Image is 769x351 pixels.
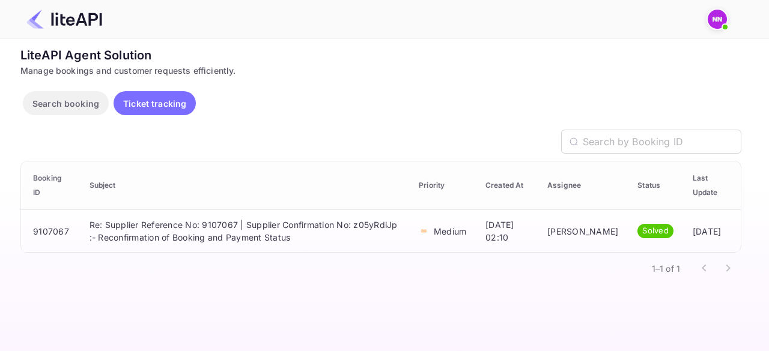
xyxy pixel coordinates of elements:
td: [DATE] 02:10 [476,210,538,253]
td: 9107067 [21,210,80,253]
input: Search by Booking ID [583,130,741,154]
th: Last Update [683,161,741,210]
img: LiteAPI Logo [26,10,102,29]
th: Status [628,161,683,210]
th: Priority [409,161,476,210]
p: Medium [434,225,466,238]
th: Subject [80,161,409,210]
td: Re: Supplier Reference No: 9107067 | Supplier Confirmation No: z05yRdiJp :- Reconfirmation of Boo... [80,210,409,253]
img: N/A N/A [708,10,727,29]
span: Solved [637,225,673,237]
th: Created At [476,161,538,210]
p: Ticket tracking [123,97,186,110]
div: Manage bookings and customer requests efficiently. [20,64,741,77]
p: 1–1 of 1 [652,262,680,275]
td: [PERSON_NAME] [538,210,628,253]
td: [DATE] [683,210,741,253]
div: LiteAPI Agent Solution [20,46,741,64]
th: Assignee [538,161,628,210]
p: Search booking [32,97,99,110]
th: Booking ID [21,161,80,210]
